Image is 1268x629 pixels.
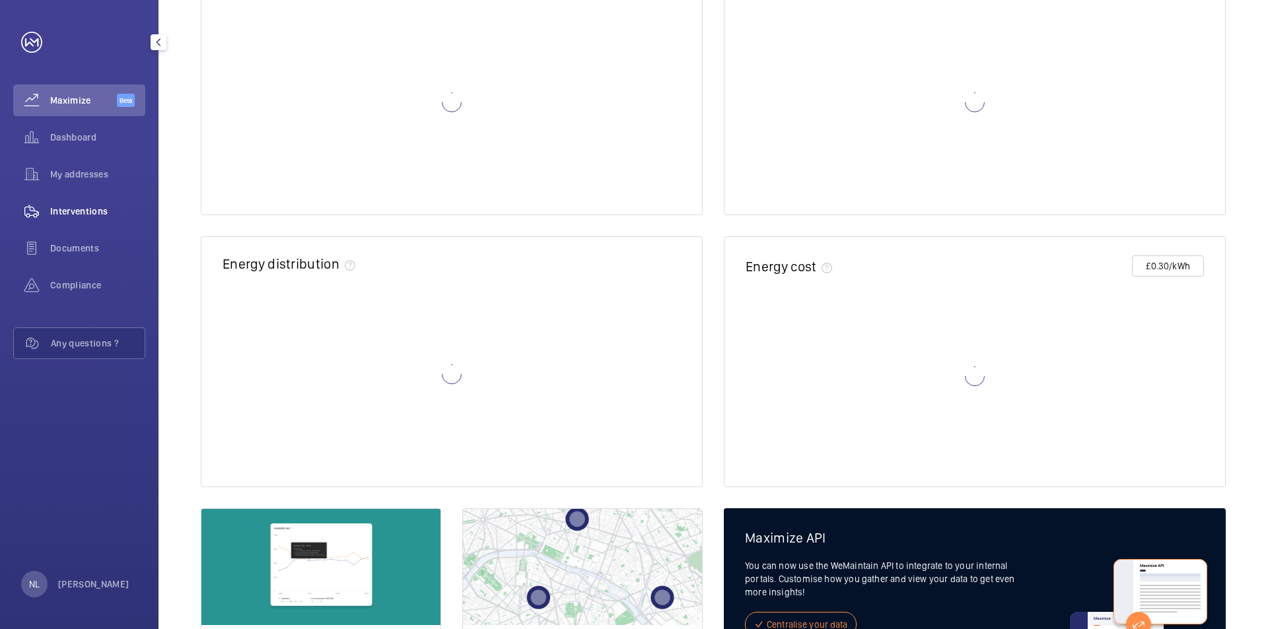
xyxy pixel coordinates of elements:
[58,578,129,591] p: [PERSON_NAME]
[29,578,40,591] p: NL
[1132,255,1204,277] button: £0.30/kWh
[746,258,816,275] h2: Energy cost
[50,94,117,107] span: Maximize
[223,255,339,272] h2: Energy distribution
[50,168,145,181] span: My addresses
[50,131,145,144] span: Dashboard
[745,529,1205,546] h4: Maximize API
[745,559,1021,599] p: You can now use the WeMaintain API to integrate to your internal portals. Customise how you gathe...
[51,337,145,350] span: Any questions ?
[117,94,135,107] span: Beta
[50,205,145,218] span: Interventions
[50,279,145,292] span: Compliance
[50,242,145,255] span: Documents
